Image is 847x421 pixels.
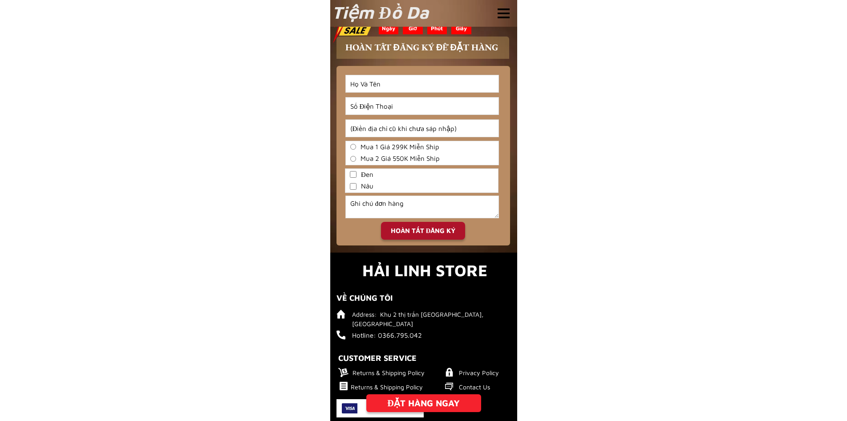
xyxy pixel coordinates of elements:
p: Returns & Shipping Policy [353,368,442,377]
input: Input address [346,120,498,137]
span: Đen [361,170,373,180]
input: Đen [350,171,357,178]
h4: CUSTOMER SERVICE [338,352,432,364]
p: Privacy Policy [459,368,514,377]
p: VỀ CHÚNG TÔI [336,292,466,304]
h6: Address: Khu 2 thị trấn [GEOGRAPHIC_DATA], [GEOGRAPHIC_DATA] [352,310,487,328]
div: ĐẶT HÀNG NGAY [366,396,481,410]
h3: HẢI LINH STORE [345,258,504,282]
p: Contact Us [459,382,515,392]
input: Mua 1 Giá 299K Miễn Ship [350,144,356,150]
div: HOÀN TẤT ĐĂNG KÝ [381,226,465,236]
input: Nâu [350,183,357,190]
span: Mua 2 Giá 550K Miễn Ship [361,154,440,164]
span: Nâu [361,181,373,192]
span: Mua 1 Giá 299K Miễn Ship [361,142,439,152]
p: Returns & Shipping Policy [351,382,440,392]
input: Input phone_number [346,98,498,114]
input: Mua 2 Giá 550K Miễn Ship [350,156,356,162]
h6: Hotline: 0366.795.042 [352,331,451,341]
h3: HOÀN TẤT ĐĂNG KÝ ĐỂ ĐẶT HÀNG [345,41,526,54]
input: Input full_name [346,75,498,92]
